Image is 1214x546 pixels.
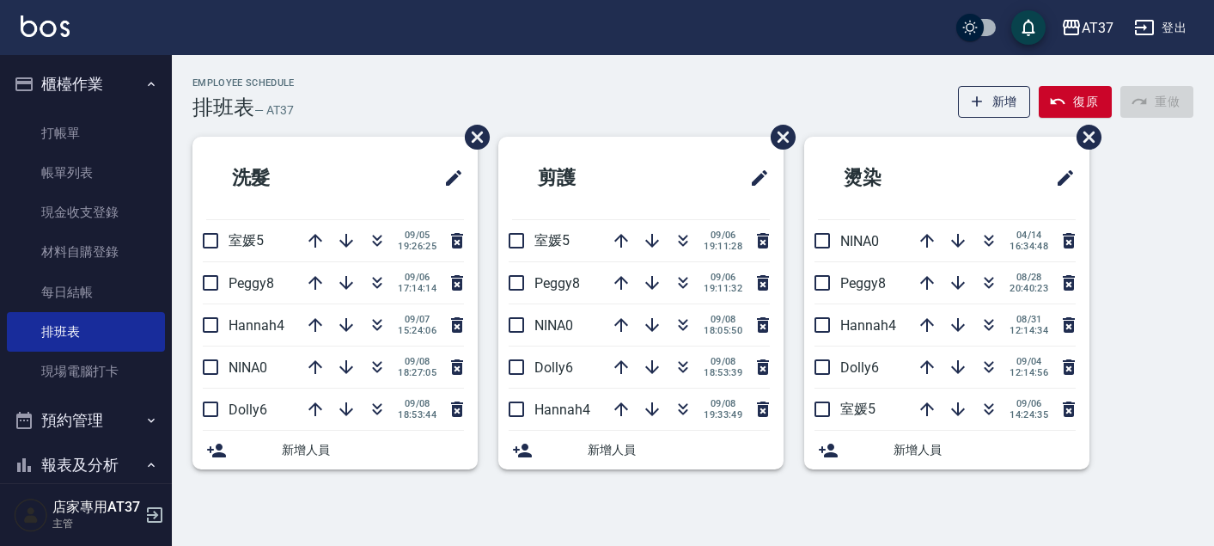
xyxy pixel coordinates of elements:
span: Dolly6 [534,359,573,376]
div: 新增人員 [804,431,1089,469]
span: 刪除班表 [452,112,492,163]
span: 19:11:28 [704,241,742,252]
span: Dolly6 [229,402,267,418]
span: Peggy8 [534,275,580,291]
h5: 店家專用AT37 [52,499,140,516]
span: 新增人員 [588,441,770,459]
span: 18:53:39 [704,367,742,378]
span: 室媛5 [840,401,875,417]
span: 修改班表的標題 [739,157,770,199]
span: 19:33:49 [704,409,742,420]
div: 新增人員 [498,431,784,469]
span: 18:05:50 [704,325,742,336]
button: 報表及分析 [7,443,165,488]
div: 新增人員 [192,431,478,469]
span: 09/05 [398,230,436,241]
span: Hannah4 [840,317,896,334]
span: 09/06 [704,230,742,241]
h2: Employee Schedule [192,77,295,89]
h2: 剪護 [512,147,670,209]
span: 18:27:05 [398,367,436,378]
span: 09/08 [704,314,742,325]
span: Hannah4 [229,317,284,334]
span: 修改班表的標題 [433,157,464,199]
span: NINA0 [840,233,879,249]
img: Logo [21,15,70,37]
span: 17:14:14 [398,283,436,294]
a: 材料自購登錄 [7,232,165,272]
span: 刪除班表 [758,112,798,163]
span: 新增人員 [894,441,1076,459]
a: 現場電腦打卡 [7,352,165,391]
span: NINA0 [229,359,267,376]
span: 09/08 [398,356,436,367]
button: AT37 [1054,10,1120,46]
button: save [1011,10,1046,45]
span: 20:40:23 [1010,283,1048,294]
span: 19:11:32 [704,283,742,294]
span: 09/04 [1010,356,1048,367]
img: Person [14,498,48,532]
span: 室媛5 [534,232,570,248]
span: Hannah4 [534,402,590,418]
p: 主管 [52,516,140,531]
span: 新增人員 [282,441,464,459]
span: 09/06 [1010,398,1048,409]
button: 登出 [1127,12,1193,44]
span: 室媛5 [229,232,264,248]
span: 09/08 [704,398,742,409]
span: 09/07 [398,314,436,325]
h3: 排班表 [192,95,254,120]
span: 19:26:25 [398,241,436,252]
span: 08/28 [1010,272,1048,283]
a: 打帳單 [7,113,165,153]
span: Peggy8 [840,275,886,291]
span: Dolly6 [840,359,879,376]
span: 09/06 [398,272,436,283]
h2: 洗髮 [206,147,364,209]
h2: 燙染 [818,147,976,209]
span: 14:24:35 [1010,409,1048,420]
a: 排班表 [7,312,165,352]
span: NINA0 [534,317,573,334]
a: 現金收支登錄 [7,193,165,232]
a: 每日結帳 [7,273,165,312]
span: 16:34:48 [1010,241,1048,252]
span: 08/31 [1010,314,1048,325]
span: 修改班表的標題 [1045,157,1076,199]
h6: — AT37 [254,101,294,120]
span: 12:14:34 [1010,325,1048,336]
span: 09/08 [398,398,436,409]
span: 09/06 [704,272,742,283]
button: 預約管理 [7,398,165,443]
span: 09/08 [704,356,742,367]
span: 刪除班表 [1064,112,1104,163]
span: 04/14 [1010,230,1048,241]
button: 櫃檯作業 [7,62,165,107]
span: 15:24:06 [398,325,436,336]
a: 帳單列表 [7,153,165,193]
div: AT37 [1082,17,1113,39]
span: Peggy8 [229,275,274,291]
span: 18:53:44 [398,409,436,420]
button: 復原 [1039,86,1112,118]
span: 12:14:56 [1010,367,1048,378]
button: 新增 [958,86,1031,118]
